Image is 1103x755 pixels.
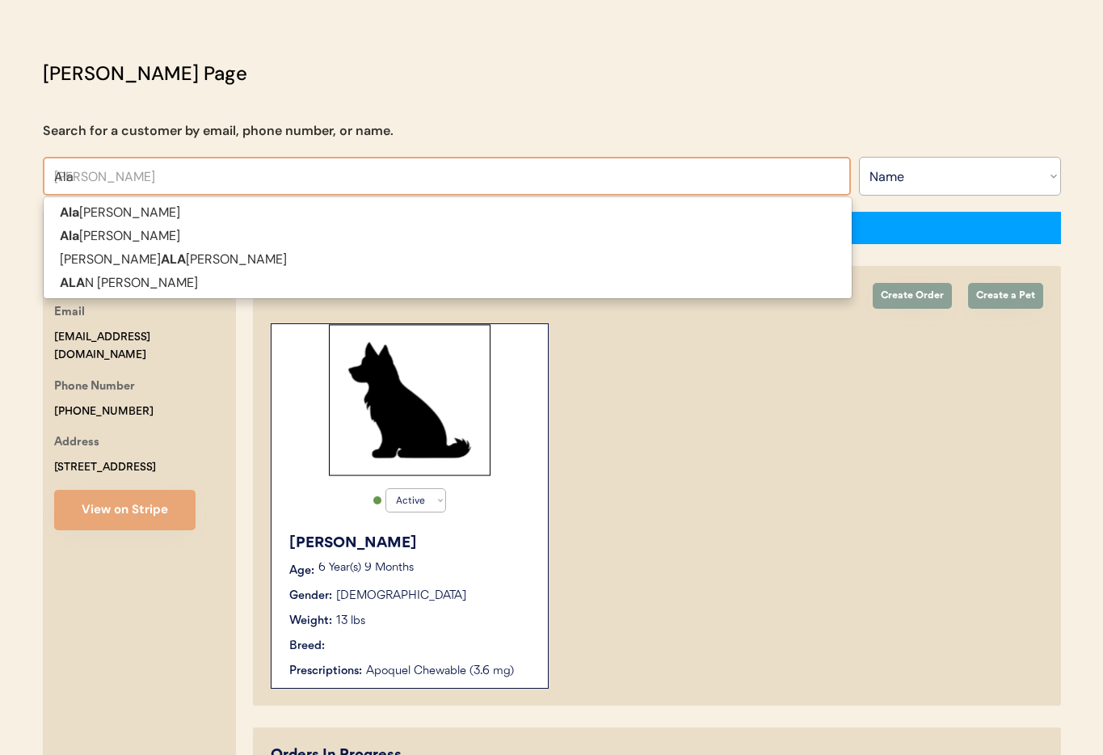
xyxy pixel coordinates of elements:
div: Email [54,303,85,323]
div: Phone Number [54,377,135,398]
strong: ALA [161,251,186,268]
strong: ALA [60,274,85,291]
div: [PERSON_NAME] [289,533,532,555]
div: Breed: [289,638,325,655]
img: Rectangle%2029.svg [329,324,490,476]
div: [PHONE_NUMBER] [54,403,154,421]
div: [DEMOGRAPHIC_DATA] [336,588,466,605]
p: N [PERSON_NAME] [44,272,852,295]
div: Search for a customer by email, phone number, or name. [43,121,394,141]
div: Address [54,433,99,453]
div: Prescriptions: [289,663,362,680]
strong: Ala [60,227,79,244]
div: Gender: [289,588,332,605]
p: 6 Year(s) 9 Months [318,563,532,574]
button: Create Order [873,283,952,309]
p: [PERSON_NAME] [PERSON_NAME] [44,248,852,272]
button: Create a Pet [968,283,1043,309]
div: Age: [289,563,314,580]
div: 13 lbs [336,613,365,630]
p: [PERSON_NAME] [44,201,852,225]
p: [PERSON_NAME] [44,225,852,248]
strong: Ala [60,204,79,221]
div: [PERSON_NAME] Page [43,59,247,88]
input: Search by name [43,157,851,196]
div: [EMAIL_ADDRESS][DOMAIN_NAME] [54,328,236,365]
div: Weight: [289,613,332,630]
div: [STREET_ADDRESS] [54,458,156,477]
div: Apoquel Chewable (3.6 mg) [366,663,532,680]
button: View on Stripe [54,490,196,530]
